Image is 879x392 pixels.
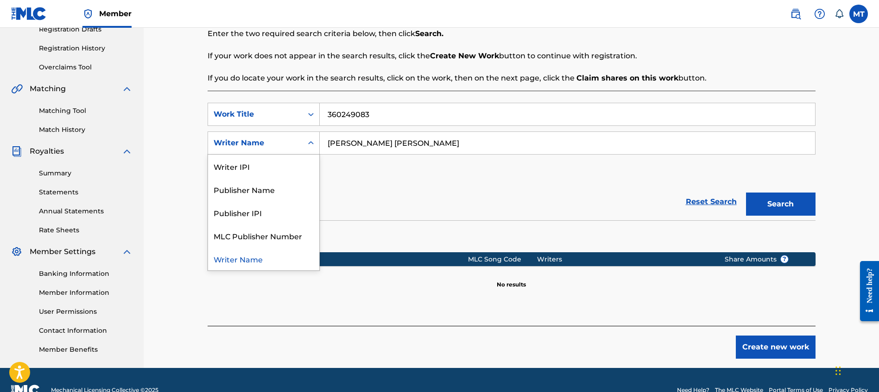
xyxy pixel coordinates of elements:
a: Annual Statements [39,206,133,216]
div: Writer IPI [208,155,319,178]
div: User Menu [849,5,868,23]
div: Writers [537,255,710,264]
span: Matching [30,83,66,94]
a: Rate Sheets [39,225,133,235]
div: Notifications [835,9,844,19]
form: Search Form [208,103,816,220]
img: Royalties [11,146,22,157]
a: Member Benefits [39,345,133,355]
a: Banking Information [39,269,133,279]
a: User Permissions [39,307,133,317]
iframe: Resource Center [853,254,879,328]
div: Publisher Name [208,178,319,201]
img: Member Settings [11,246,22,257]
a: Summary [39,168,133,178]
a: Matching Tool [39,106,133,116]
a: Contact Information [39,326,133,336]
span: Royalties [30,146,64,157]
a: Overclaims Tool [39,62,133,72]
div: Work Title [214,109,297,120]
div: Drag [835,357,841,385]
div: MLC Song Code [468,255,538,264]
span: Member [99,8,132,19]
a: Member Information [39,288,133,298]
div: MLC Publisher Number [208,224,319,247]
div: Publisher IPI [208,201,319,224]
img: Top Rightsholder [82,8,94,19]
div: Writer Name [208,247,319,270]
span: Member Settings [30,246,95,257]
div: Writer Name [214,137,297,149]
a: Match History [39,125,133,135]
strong: Create New Work [430,51,499,60]
button: Search [746,193,816,216]
img: Matching [11,83,23,94]
img: MLC Logo [11,7,47,20]
div: Song Title [226,255,468,264]
a: Registration History [39,44,133,53]
span: ? [781,255,788,263]
img: expand [121,146,133,157]
p: If your work does not appear in the search results, click the button to continue with registration. [208,50,816,62]
strong: Search. [415,29,443,38]
p: No results [497,269,526,289]
img: search [790,8,801,19]
a: Reset Search [681,192,741,212]
strong: Claim shares on this work [576,74,678,82]
p: Enter the two required search criteria below, then click [208,28,816,39]
a: Public Search [786,5,805,23]
a: Registration Drafts [39,25,133,34]
p: If you do locate your work in the search results, click on the work, then on the next page, click... [208,73,816,84]
span: Share Amounts [725,255,789,264]
img: help [814,8,825,19]
iframe: Chat Widget [833,348,879,392]
div: Help [810,5,829,23]
a: Statements [39,187,133,197]
button: Create new work [736,336,816,359]
img: expand [121,246,133,257]
img: expand [121,83,133,94]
